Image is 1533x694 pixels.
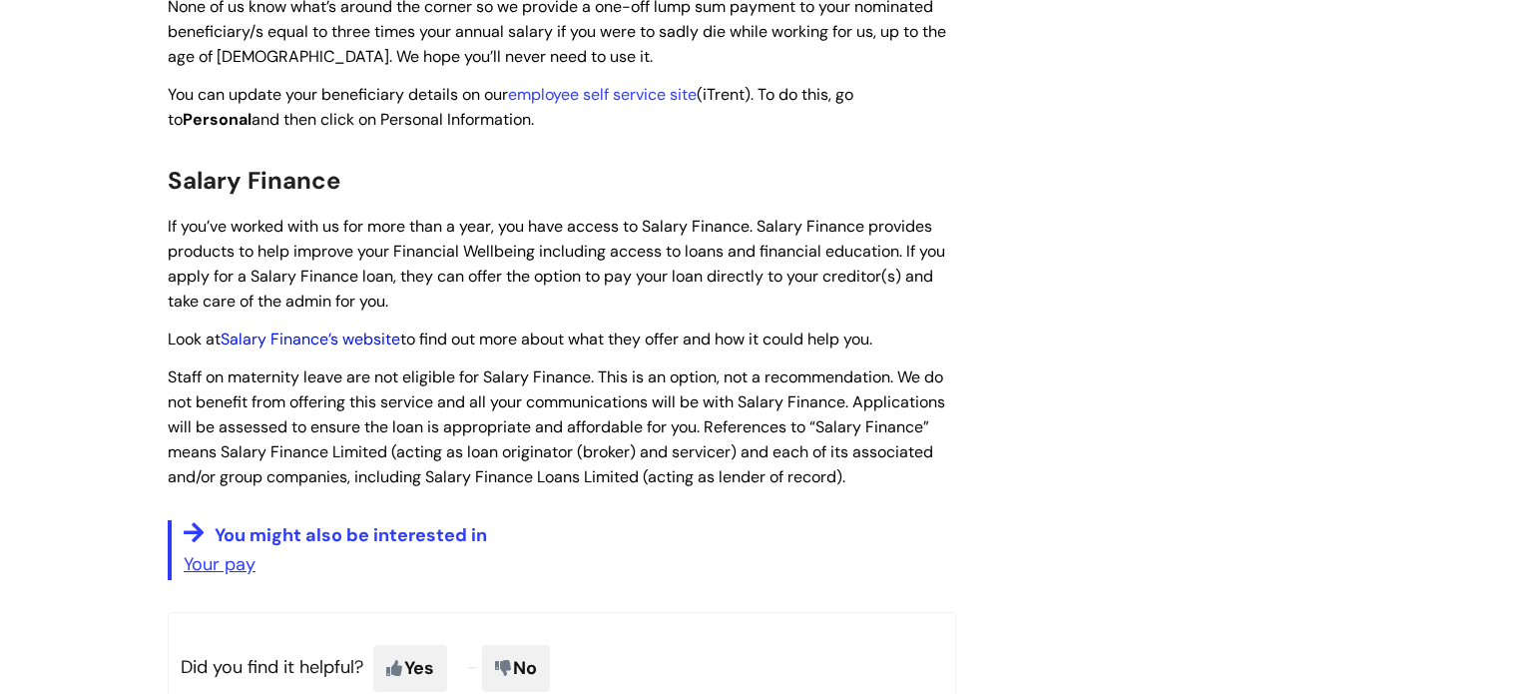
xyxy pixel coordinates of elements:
[168,366,945,486] span: Staff on maternity leave are not eligible for Salary Finance. This is an option, not a recommenda...
[373,645,447,691] span: Yes
[183,109,252,130] span: Personal
[184,552,255,576] a: Your pay
[168,216,945,311] span: If you’ve worked with us for more than a year, you have access to Salary Finance. Salary Finance ...
[168,84,853,130] span: You can update your beneficiary details on our (iTrent). To do this, go to
[168,165,340,196] span: Salary Finance
[252,109,534,130] span: and then click on Personal Information.
[482,645,550,691] span: No
[508,84,697,105] a: employee self service site
[221,329,400,349] a: Salary Finance’s website
[168,329,872,349] span: Look at to find out more about what they offer and how it could help you.
[215,523,487,547] span: You might also be interested in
